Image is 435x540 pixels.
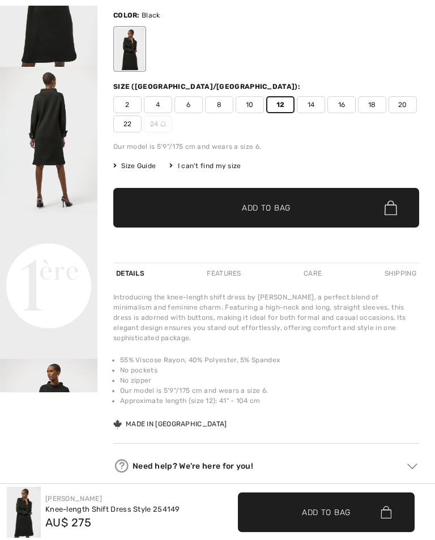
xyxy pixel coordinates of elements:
[115,28,144,70] div: Black
[381,506,391,518] img: Bag.svg
[113,292,419,343] div: Introducing the knee-length shift dress by [PERSON_NAME], a perfect blend of minimalism and femin...
[45,504,180,515] div: Knee-length Shift Dress Style 254149
[113,82,302,92] div: Size ([GEOGRAPHIC_DATA]/[GEOGRAPHIC_DATA]):
[160,121,166,127] img: ring-m.svg
[113,263,147,284] div: Details
[142,11,160,19] span: Black
[327,96,356,113] span: 16
[113,188,419,228] button: Add to Bag
[358,96,386,113] span: 18
[45,495,102,503] a: [PERSON_NAME]
[236,96,264,113] span: 10
[113,457,419,474] div: Need help? We're here for you!
[242,202,291,214] span: Add to Bag
[113,115,142,132] span: 22
[205,96,233,113] span: 8
[7,487,41,538] img: Knee-Length Shift Dress Style 254149
[144,115,172,132] span: 24
[120,365,419,375] li: No pockets
[120,396,419,406] li: Approximate length (size 12): 41" - 104 cm
[297,96,325,113] span: 14
[120,355,419,365] li: 55% Viscose Rayon, 40% Polyester, 5% Spandex
[407,464,417,469] img: Arrow2.svg
[113,142,419,152] div: Our model is 5'9"/175 cm and wears a size 6.
[174,96,203,113] span: 6
[144,96,172,113] span: 4
[120,375,419,385] li: No zipper
[302,506,351,518] span: Add to Bag
[113,161,156,171] span: Size Guide
[45,516,91,529] span: AU$ 275
[238,492,415,532] button: Add to Bag
[169,161,241,171] div: I can't find my size
[301,263,325,284] div: Care
[382,263,419,284] div: Shipping
[204,263,244,284] div: Features
[389,96,417,113] span: 20
[113,419,227,429] div: Made in [GEOGRAPHIC_DATA]
[113,96,142,113] span: 2
[113,11,140,19] span: Color:
[266,96,295,113] span: 12
[120,385,419,396] li: Our model is 5'9"/175 cm and wears a size 6.
[385,200,397,215] img: Bag.svg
